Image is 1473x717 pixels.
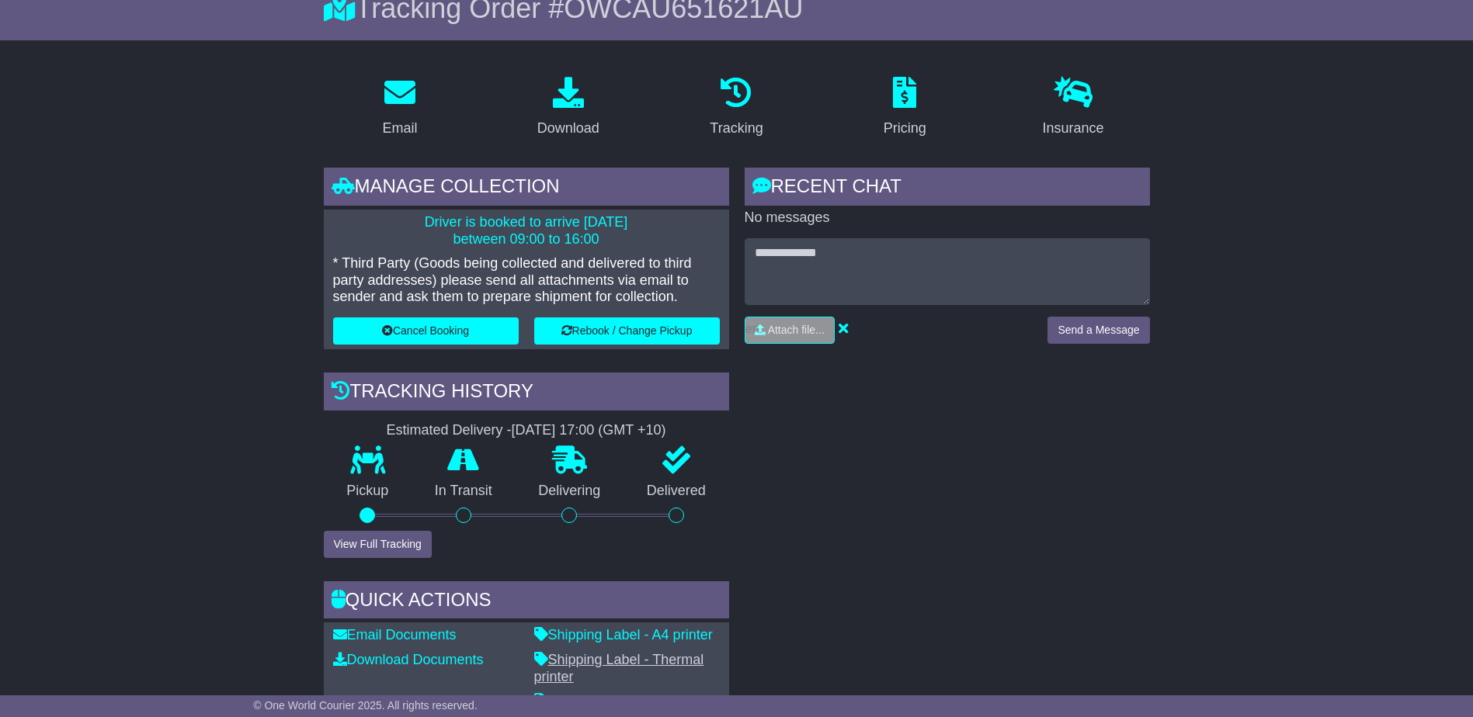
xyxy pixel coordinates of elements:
[874,71,936,144] a: Pricing
[1047,317,1149,344] button: Send a Message
[324,483,412,500] p: Pickup
[534,317,720,345] button: Rebook / Change Pickup
[412,483,516,500] p: In Transit
[333,627,457,643] a: Email Documents
[324,372,729,414] div: Tracking history
[700,71,773,144] a: Tracking
[884,118,926,139] div: Pricing
[534,652,704,684] a: Shipping Label - Thermal printer
[745,168,1150,210] div: RECENT CHAT
[324,168,729,210] div: Manage collection
[324,531,432,558] button: View Full Tracking
[372,71,427,144] a: Email
[537,118,599,139] div: Download
[516,483,624,500] p: Delivering
[333,652,484,667] a: Download Documents
[534,627,713,643] a: Shipping Label - A4 printer
[324,581,729,623] div: Quick Actions
[710,118,763,139] div: Tracking
[333,214,720,248] p: Driver is booked to arrive [DATE] between 09:00 to 16:00
[1043,118,1104,139] div: Insurance
[512,422,666,439] div: [DATE] 17:00 (GMT +10)
[324,422,729,439] div: Estimated Delivery -
[745,210,1150,227] p: No messages
[333,317,519,345] button: Cancel Booking
[1033,71,1114,144] a: Insurance
[253,699,478,712] span: © One World Courier 2025. All rights reserved.
[534,693,661,708] a: Consignment Note
[333,255,720,306] p: * Third Party (Goods being collected and delivered to third party addresses) please send all atta...
[527,71,610,144] a: Download
[624,483,729,500] p: Delivered
[382,118,417,139] div: Email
